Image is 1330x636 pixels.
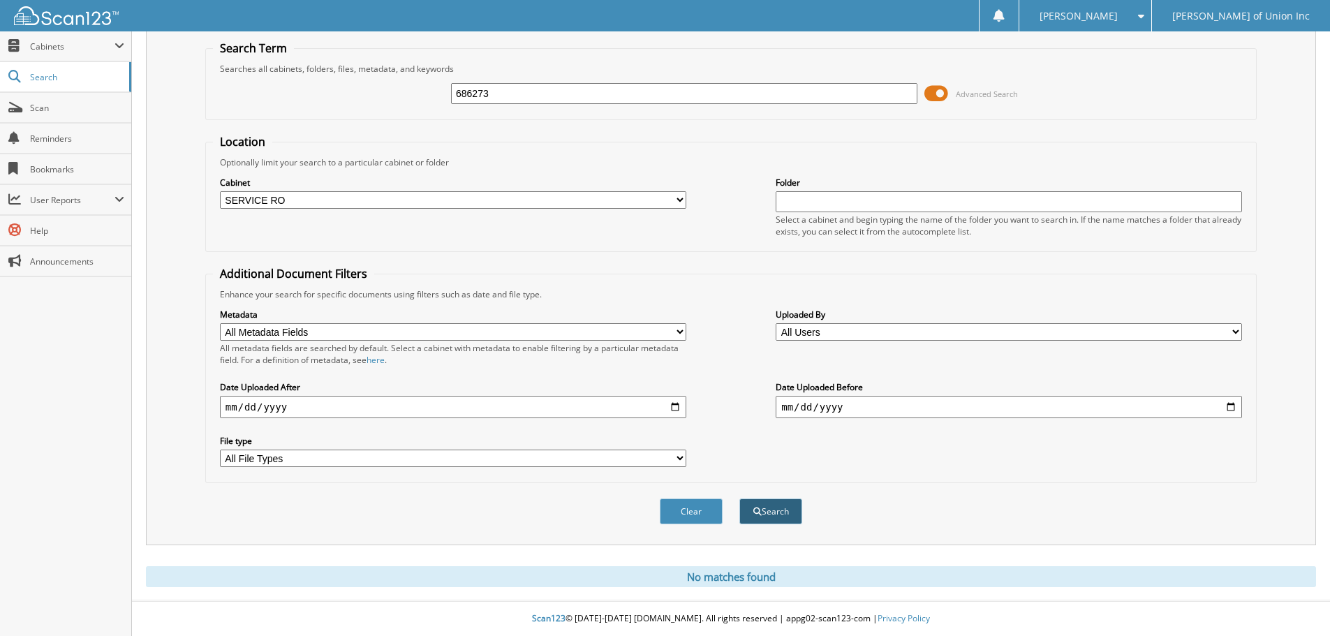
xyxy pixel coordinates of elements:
label: Metadata [220,309,686,320]
img: scan123-logo-white.svg [14,6,119,25]
label: Uploaded By [776,309,1242,320]
span: Help [30,225,124,237]
span: Advanced Search [956,89,1018,99]
div: No matches found [146,566,1316,587]
button: Search [739,498,802,524]
span: Search [30,71,122,83]
span: Scan123 [532,612,566,624]
label: File type [220,435,686,447]
span: Announcements [30,256,124,267]
a: here [367,354,385,366]
span: Scan [30,102,124,114]
div: Select a cabinet and begin typing the name of the folder you want to search in. If the name match... [776,214,1242,237]
div: All metadata fields are searched by default. Select a cabinet with metadata to enable filtering b... [220,342,686,366]
div: Enhance your search for specific documents using filters such as date and file type. [213,288,1249,300]
button: Clear [660,498,723,524]
span: [PERSON_NAME] [1040,12,1118,20]
label: Date Uploaded Before [776,381,1242,393]
legend: Location [213,134,272,149]
span: Bookmarks [30,163,124,175]
span: User Reports [30,194,114,206]
label: Date Uploaded After [220,381,686,393]
label: Cabinet [220,177,686,188]
span: Reminders [30,133,124,145]
label: Folder [776,177,1242,188]
input: end [776,396,1242,418]
div: Searches all cabinets, folders, files, metadata, and keywords [213,63,1249,75]
input: start [220,396,686,418]
div: © [DATE]-[DATE] [DOMAIN_NAME]. All rights reserved | appg02-scan123-com | [132,602,1330,636]
span: Cabinets [30,40,114,52]
a: Privacy Policy [878,612,930,624]
div: Optionally limit your search to a particular cabinet or folder [213,156,1249,168]
span: [PERSON_NAME] of Union Inc [1172,12,1310,20]
legend: Search Term [213,40,294,56]
legend: Additional Document Filters [213,266,374,281]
